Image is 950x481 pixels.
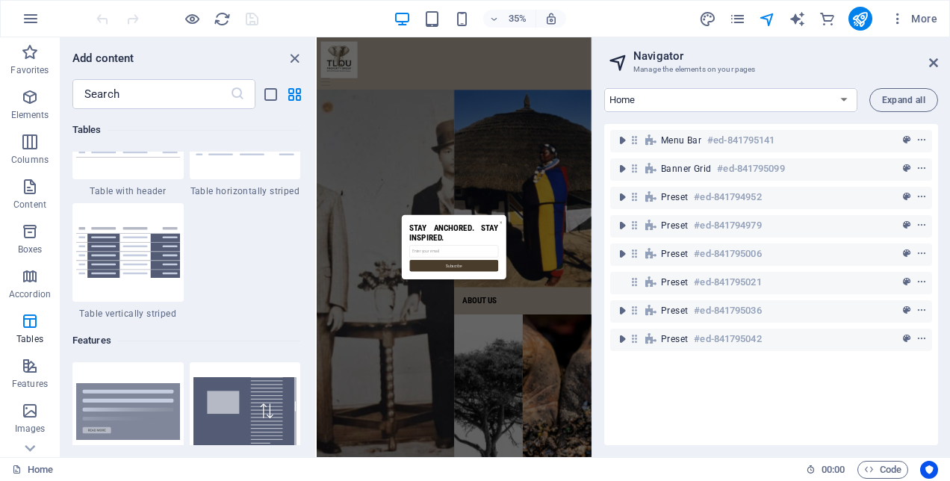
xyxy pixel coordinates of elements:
[914,160,929,178] button: context-menu
[72,332,300,350] h6: Features
[914,131,929,149] button: context-menu
[213,10,231,28] button: reload
[190,185,301,197] span: Table horizontally striped
[633,49,938,63] h2: Navigator
[914,302,929,320] button: context-menu
[544,12,558,25] i: On resize automatically adjust zoom level to fit chosen device.
[899,302,914,320] button: preset
[613,245,631,263] button: toggle-expand
[72,308,184,320] span: Table vertically striped
[15,423,46,435] p: Images
[72,121,300,139] h6: Tables
[899,131,914,149] button: preset
[661,163,711,175] span: Banner Grid
[76,383,180,440] img: Read_More_Thumbnail.svg
[193,377,297,446] img: StickyColumn.svg
[613,217,631,235] button: toggle-expand
[899,330,914,348] button: preset
[920,461,938,479] button: Usercentrics
[11,154,49,166] p: Columns
[183,10,201,28] button: Click here to leave preview mode and continue editing
[914,245,929,263] button: context-menu
[661,333,688,345] span: Preset
[864,461,901,479] span: Code
[72,49,134,67] h6: Add content
[707,131,774,149] h6: #ed-841795141
[899,245,914,263] button: preset
[848,7,872,31] button: publish
[12,461,53,479] a: Click to cancel selection. Double-click to open Pages
[661,220,688,232] span: Preset
[699,10,717,28] button: design
[72,185,184,197] span: Table with header
[694,302,761,320] h6: #ed-841795036
[16,333,43,345] p: Tables
[694,330,761,348] h6: #ed-841795042
[694,217,761,235] h6: #ed-841794979
[899,273,914,291] button: preset
[899,217,914,235] button: preset
[483,10,536,28] button: 35%
[899,160,914,178] button: preset
[661,248,688,260] span: Preset
[613,330,631,348] button: toggle-expand
[890,11,937,26] span: More
[661,134,701,146] span: Menu Bar
[869,88,938,112] button: Expand all
[914,330,929,348] button: context-menu
[76,227,180,278] img: table-vertically-striped.svg
[11,109,49,121] p: Elements
[613,131,631,149] button: toggle-expand
[729,10,747,28] button: pages
[261,85,279,103] button: list-view
[214,10,231,28] i: Reload page
[832,464,834,475] span: :
[613,160,631,178] button: toggle-expand
[661,305,688,317] span: Preset
[13,199,46,211] p: Content
[819,10,836,28] button: commerce
[717,160,784,178] h6: #ed-841795099
[699,10,716,28] i: Design (Ctrl+Alt+Y)
[285,85,303,103] button: grid-view
[899,188,914,206] button: preset
[759,10,776,28] i: Navigator
[506,10,530,28] h6: 35%
[285,49,303,67] button: close panel
[882,96,925,105] span: Expand all
[789,10,807,28] button: text_generator
[10,64,49,76] p: Favorites
[694,273,761,291] h6: #ed-841795021
[694,188,761,206] h6: #ed-841794952
[914,188,929,206] button: context-menu
[661,191,688,203] span: Preset
[759,10,777,28] button: navigator
[822,461,845,479] span: 00 00
[661,276,688,288] span: Preset
[694,245,761,263] h6: #ed-841795006
[884,7,943,31] button: More
[9,288,51,300] p: Accordion
[72,203,184,320] div: Table vertically striped
[12,378,48,390] p: Features
[72,79,230,109] input: Search
[914,273,929,291] button: context-menu
[613,188,631,206] button: toggle-expand
[857,461,908,479] button: Code
[914,217,929,235] button: context-menu
[729,10,746,28] i: Pages (Ctrl+Alt+S)
[633,63,908,76] h3: Manage the elements on your pages
[806,461,845,479] h6: Session time
[18,243,43,255] p: Boxes
[613,302,631,320] button: toggle-expand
